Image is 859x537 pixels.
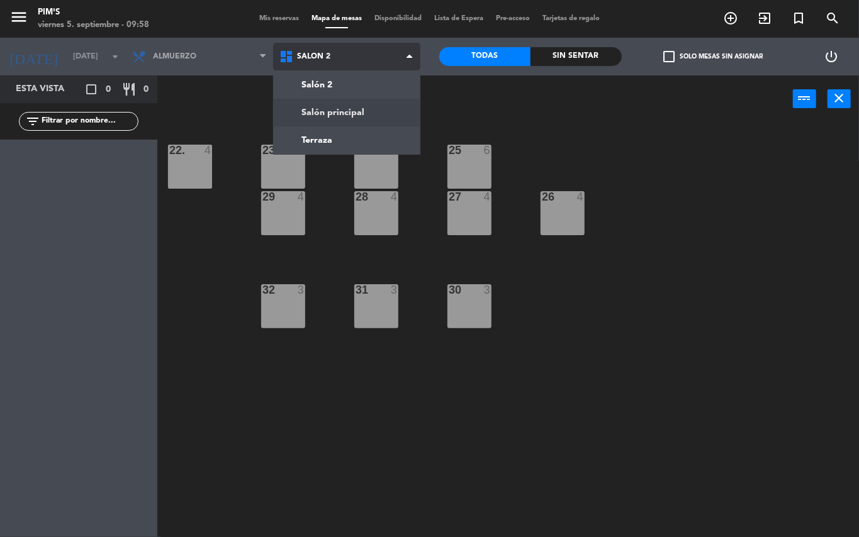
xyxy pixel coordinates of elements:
div: 32 [262,284,263,296]
span: Lista de Espera [428,15,490,22]
span: Mapa de mesas [305,15,368,22]
i: close [832,91,847,106]
button: menu [9,8,28,31]
i: arrow_drop_down [108,49,123,64]
div: 29 [262,191,263,202]
div: 4 [391,191,398,202]
span: Disponibilidad [368,15,428,22]
i: turned_in_not [791,11,806,26]
div: Pim's [38,6,149,19]
span: Almuerzo [153,52,196,61]
i: crop_square [84,82,99,97]
button: close [828,89,851,108]
a: Salón principal [274,99,420,126]
div: Sin sentar [531,47,622,66]
span: Pre-acceso [490,15,536,22]
div: 4 [298,145,305,156]
div: 22. [169,145,170,156]
div: 3 [298,284,305,296]
span: Salón 2 [297,52,330,61]
i: menu [9,8,28,26]
span: Mis reservas [253,15,305,22]
div: 4 [205,145,212,156]
div: 23 [262,145,263,156]
input: Filtrar por nombre... [40,114,138,128]
div: 6 [484,145,491,156]
div: 3 [484,284,491,296]
div: 4 [577,191,585,202]
div: 6 [391,145,398,156]
i: restaurant [121,82,137,97]
i: search [825,11,840,26]
a: Terraza [274,126,420,154]
span: 0 [106,82,111,97]
label: Solo mesas sin asignar [663,51,763,62]
i: add_circle_outline [723,11,738,26]
i: power_settings_new [824,49,839,64]
div: 4 [484,191,491,202]
i: exit_to_app [757,11,772,26]
div: Esta vista [6,82,91,97]
div: 3 [391,284,398,296]
i: filter_list [25,114,40,129]
span: 0 [143,82,149,97]
span: Tarjetas de regalo [536,15,606,22]
a: Salón 2 [274,71,420,99]
button: power_input [793,89,816,108]
div: viernes 5. septiembre - 09:58 [38,19,149,31]
i: power_input [797,91,812,106]
span: check_box_outline_blank [663,51,675,62]
div: 4 [298,191,305,202]
div: Todas [439,47,531,66]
